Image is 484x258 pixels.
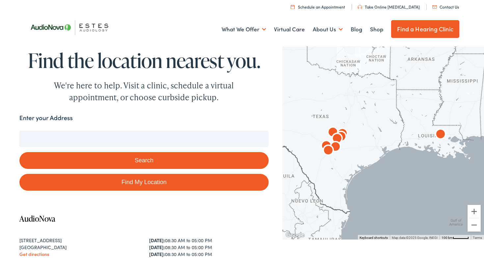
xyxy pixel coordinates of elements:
a: Blog [351,17,362,42]
a: Contact Us [432,4,459,10]
button: Map Scale: 100 km per 45 pixels [440,235,471,240]
label: Enter your Address [19,113,73,123]
a: Find My Location [19,174,269,191]
div: AudioNova [318,139,334,154]
img: utility icon [358,5,362,9]
button: Keyboard shortcuts [360,236,388,240]
a: Terms [473,236,482,240]
div: AudioNova [320,143,336,159]
a: What We Offer [222,17,266,42]
button: Search [19,152,269,169]
div: [STREET_ADDRESS] [19,237,139,244]
a: Open this area in Google Maps (opens a new window) [284,231,306,240]
img: Google [284,231,306,240]
strong: [DATE]: [149,251,165,257]
button: Zoom out [468,218,481,232]
strong: [DATE]: [149,237,165,243]
a: Find a Hearing Clinic [391,20,459,38]
span: 100 km [442,236,453,240]
a: AudioNova [19,213,55,224]
div: We're here to help. Visit a clinic, schedule a virtual appointment, or choose curbside pickup. [39,80,249,103]
div: AudioNova [433,127,448,143]
button: Zoom in [468,205,481,218]
h1: Find the location nearest you. [19,49,269,71]
a: Get directions [19,251,49,257]
input: Enter your address or zip code [19,131,269,147]
div: AudioNova [333,129,349,145]
a: About Us [313,17,343,42]
a: Take Online [MEDICAL_DATA] [358,4,420,10]
img: utility icon [291,5,295,9]
span: Map data ©2025 Google, INEGI [392,236,438,240]
div: [GEOGRAPHIC_DATA] [19,244,139,251]
a: Schedule an Appointment [291,4,345,10]
strong: [DATE]: [149,244,165,250]
div: AudioNova [329,131,345,147]
div: AudioNova [328,140,343,155]
div: AudioNova [325,125,341,141]
div: AudioNova [335,126,350,142]
a: Virtual Care [274,17,305,42]
a: Shop [370,17,383,42]
img: utility icon [432,5,437,9]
